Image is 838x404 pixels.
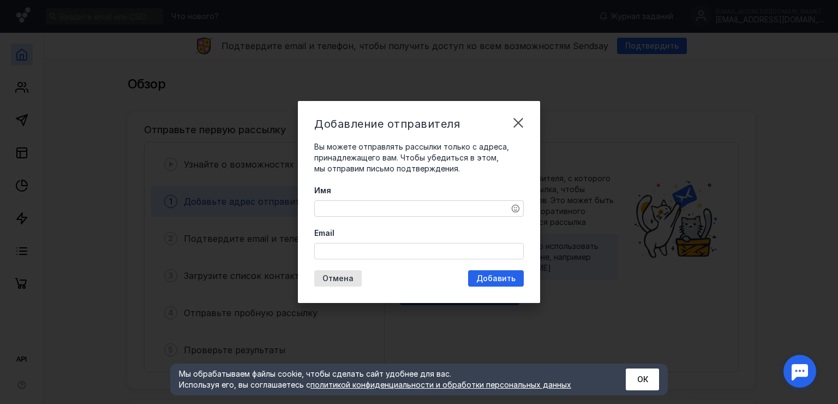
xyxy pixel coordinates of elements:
[314,185,331,196] span: Имя
[322,274,354,283] span: Отмена
[626,369,659,390] button: ОК
[314,270,362,287] button: Отмена
[179,369,599,390] div: Мы обрабатываем файлы cookie, чтобы сделать сайт удобнее для вас. Используя его, вы соглашаетесь c
[314,228,334,239] span: Email
[476,274,516,283] span: Добавить
[468,270,524,287] button: Добавить
[314,117,460,130] span: Добавление отправителя
[314,142,509,173] span: Вы можете отправлять рассылки только с адреса, принадлежащего вам. Чтобы убедиться в этом, мы отп...
[310,380,571,389] a: политикой конфиденциальности и обработки персональных данных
